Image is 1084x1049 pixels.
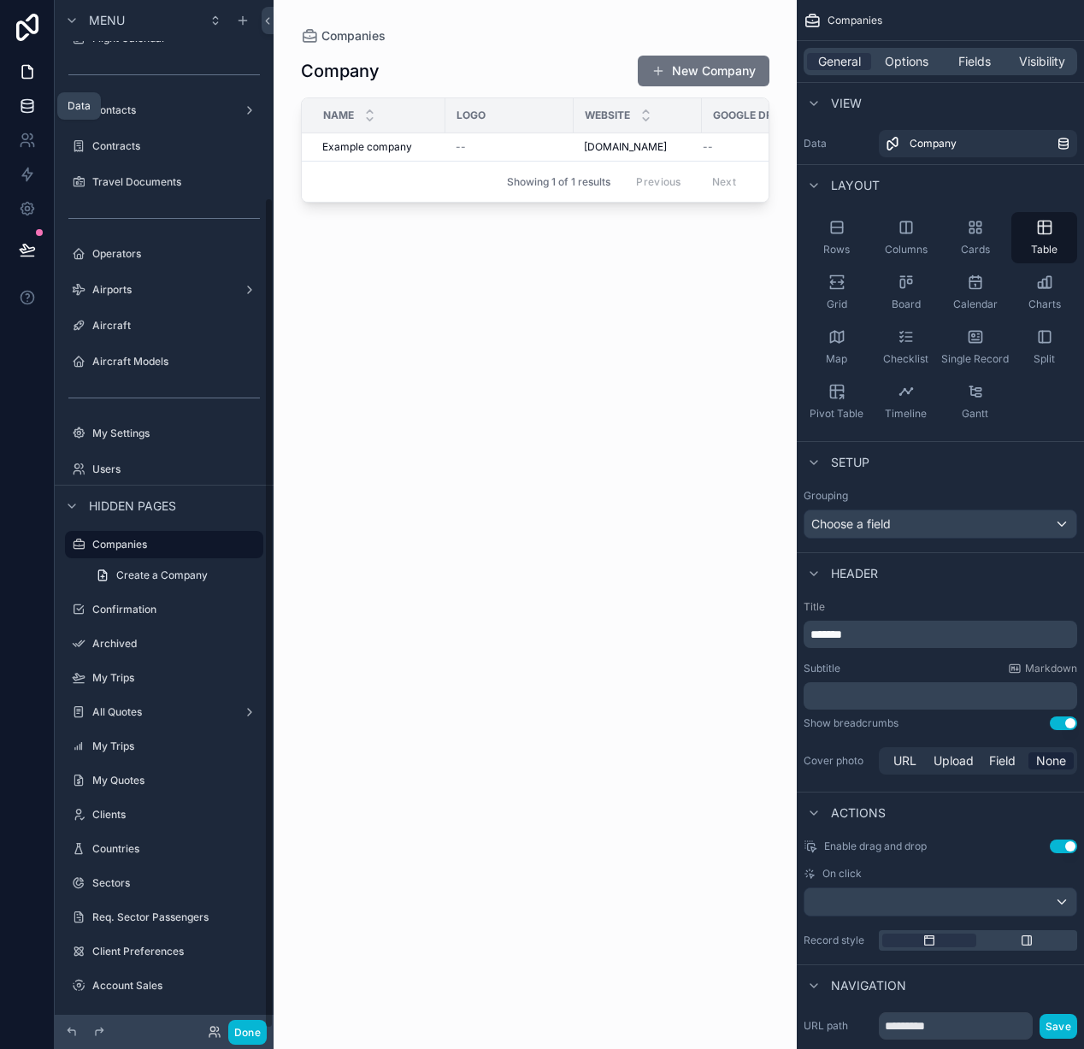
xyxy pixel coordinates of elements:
label: Req. Sector Passengers [92,911,260,924]
button: Split [1011,321,1077,373]
button: Board [873,267,939,318]
div: scrollable content [804,682,1077,710]
span: Navigation [831,977,906,994]
label: URL path [804,1019,872,1033]
a: All Quotes [65,698,263,726]
label: Cover photo [804,754,872,768]
label: Record style [804,934,872,947]
a: Req. Sector Passengers [65,904,263,931]
button: Map [804,321,869,373]
label: My Settings [92,427,260,440]
a: Countries [65,835,263,863]
a: Client Preferences [65,938,263,965]
span: Name [323,109,354,122]
button: Cards [942,212,1008,263]
a: Companies [65,531,263,558]
span: Grid [827,298,847,311]
button: Calendar [942,267,1008,318]
span: Split [1034,352,1055,366]
a: My Trips [65,664,263,692]
a: Contacts [65,97,263,124]
span: Field [989,752,1016,769]
span: Cards [961,243,990,256]
span: Menu [89,12,125,29]
span: Board [892,298,921,311]
button: Choose a field [804,510,1077,539]
span: View [831,95,862,112]
label: Contracts [92,139,260,153]
span: Actions [831,804,886,822]
button: Save [1040,1014,1077,1039]
a: Sectors [65,869,263,897]
button: Rows [804,212,869,263]
label: Contacts [92,103,236,117]
div: Data [68,99,91,113]
span: General [818,53,861,70]
a: My Trips [65,733,263,760]
span: Upload [934,752,974,769]
span: Gantt [962,407,988,421]
label: Travel Documents [92,175,260,189]
span: Logo [457,109,486,122]
label: Clients [92,808,260,822]
label: Airports [92,283,236,297]
label: Data [804,137,872,150]
label: All Quotes [92,705,236,719]
button: Table [1011,212,1077,263]
a: Clients [65,801,263,828]
div: Show breadcrumbs [804,716,898,730]
span: Markdown [1025,662,1077,675]
span: None [1036,752,1066,769]
span: Website [585,109,630,122]
span: Checklist [883,352,928,366]
span: Timeline [885,407,927,421]
div: scrollable content [804,621,1077,648]
button: Checklist [873,321,939,373]
a: Create a Company [85,562,263,589]
span: Table [1031,243,1057,256]
span: Single Record [941,352,1009,366]
button: Columns [873,212,939,263]
a: Travel Documents [65,168,263,196]
a: Users [65,456,263,483]
label: Archived [92,637,260,651]
span: Charts [1028,298,1061,311]
span: URL [893,752,916,769]
button: Grid [804,267,869,318]
span: Create a Company [116,569,208,582]
span: Setup [831,454,869,471]
a: Company [879,130,1077,157]
a: Aircraft Models [65,348,263,375]
span: Calendar [953,298,998,311]
button: Timeline [873,376,939,427]
span: Enable drag and drop [824,840,927,853]
a: Aircraft [65,312,263,339]
span: Options [885,53,928,70]
label: Client Preferences [92,945,260,958]
label: Confirmation [92,603,260,616]
a: Contracts [65,133,263,160]
label: Sectors [92,876,260,890]
label: Grouping [804,489,848,503]
label: Title [804,600,1077,614]
a: My Settings [65,420,263,447]
span: Map [826,352,847,366]
label: Users [92,463,260,476]
span: Hidden pages [89,498,176,515]
button: Gantt [942,376,1008,427]
button: Charts [1011,267,1077,318]
span: Showing 1 of 1 results [507,175,610,189]
button: Single Record [942,321,1008,373]
label: Countries [92,842,260,856]
span: Companies [828,14,882,27]
a: My Quotes [65,767,263,794]
label: My Quotes [92,774,260,787]
span: Columns [885,243,928,256]
span: Fields [958,53,991,70]
a: Operators [65,240,263,268]
label: My Trips [92,671,260,685]
a: Archived [65,630,263,657]
label: Account Sales [92,979,260,993]
label: Subtitle [804,662,840,675]
span: Company [910,137,957,150]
